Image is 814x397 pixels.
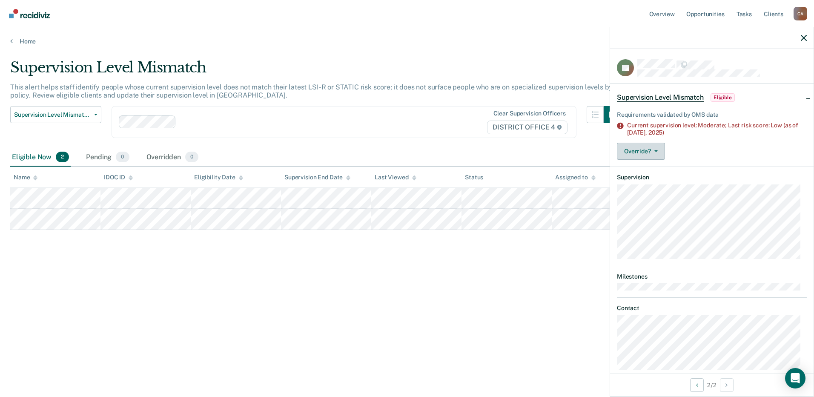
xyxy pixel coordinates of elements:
button: Previous Opportunity [690,378,704,392]
span: 2 [56,152,69,163]
button: Override? [617,143,665,160]
dt: Supervision [617,174,807,181]
div: Current supervision level: Moderate; Last risk score: Low (as of [DATE], [627,122,807,136]
div: Eligible Now [10,148,71,167]
span: DISTRICT OFFICE 4 [487,121,568,134]
div: Supervision End Date [284,174,350,181]
div: Clear supervision officers [493,110,566,117]
div: Status [465,174,483,181]
span: Eligible [711,93,735,102]
div: Last Viewed [375,174,416,181]
img: Recidiviz [9,9,50,18]
div: Pending [84,148,131,167]
span: 2025) [648,129,664,136]
dt: Contact [617,305,807,312]
div: C A [794,7,807,20]
div: Supervision Level MismatchEligible [610,84,814,111]
a: Home [10,37,804,45]
span: 0 [116,152,129,163]
div: Name [14,174,37,181]
div: Overridden [145,148,201,167]
div: IDOC ID [104,174,133,181]
p: This alert helps staff identify people whose current supervision level does not match their lates... [10,83,613,99]
button: Profile dropdown button [794,7,807,20]
span: Supervision Level Mismatch [14,111,91,118]
span: 0 [185,152,198,163]
div: Eligibility Date [194,174,243,181]
dt: Milestones [617,273,807,280]
button: Next Opportunity [720,378,734,392]
div: 2 / 2 [610,374,814,396]
div: Supervision Level Mismatch [10,59,621,83]
div: Assigned to [555,174,595,181]
div: Requirements validated by OMS data [617,111,807,118]
span: Supervision Level Mismatch [617,93,704,102]
div: Open Intercom Messenger [785,368,805,388]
